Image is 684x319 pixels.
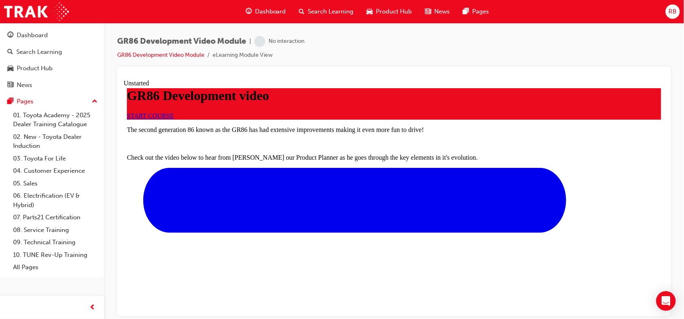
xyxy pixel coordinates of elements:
li: eLearning Module View [213,51,273,60]
a: 06. Electrification (EV & Hybrid) [10,190,101,211]
button: RB [666,4,680,19]
span: news-icon [7,82,13,89]
a: 03. Toyota For Life [10,152,101,165]
a: News [3,78,101,93]
button: Pages [3,94,101,109]
p: Check out the video below to hear from [PERSON_NAME] our Product Planner as he goes through the k... [3,74,537,82]
div: Product Hub [17,64,53,73]
div: Pages [17,97,33,106]
div: Search Learning [16,47,62,57]
a: Product Hub [3,61,101,76]
div: No interaction [269,38,304,45]
span: pages-icon [7,98,13,105]
div: News [17,80,32,90]
button: DashboardSearch LearningProduct HubNews [3,26,101,94]
a: guage-iconDashboard [239,3,293,20]
span: learningRecordVerb_NONE-icon [254,36,265,47]
a: 10. TUNE Rev-Up Training [10,249,101,261]
a: pages-iconPages [457,3,496,20]
span: guage-icon [246,7,252,17]
h1: GR86 Development video [3,9,537,24]
p: The second generation 86 known as the GR86 has had extensive improvements making it even more fun... [3,47,537,54]
img: Trak [4,2,69,21]
span: news-icon [425,7,431,17]
div: Dashboard [17,31,48,40]
span: News [435,7,450,16]
span: car-icon [7,65,13,72]
span: Pages [473,7,489,16]
a: Dashboard [3,28,101,43]
span: Dashboard [255,7,286,16]
span: Product Hub [376,7,412,16]
span: RB [668,7,677,16]
a: Search Learning [3,45,101,60]
a: 05. Sales [10,177,101,190]
span: prev-icon [90,303,96,313]
a: search-iconSearch Learning [293,3,360,20]
span: search-icon [7,49,13,56]
a: GR86 Development Video Module [117,51,204,58]
span: Search Learning [308,7,354,16]
a: START COURSE [3,33,50,40]
a: 07. Parts21 Certification [10,211,101,224]
span: search-icon [299,7,305,17]
span: car-icon [367,7,373,17]
a: 09. Technical Training [10,236,101,249]
a: 08. Service Training [10,224,101,236]
div: Open Intercom Messenger [656,291,676,311]
span: GR86 Development Video Module [117,37,246,46]
a: news-iconNews [419,3,457,20]
a: All Pages [10,261,101,274]
a: 02. New - Toyota Dealer Induction [10,131,101,152]
a: car-iconProduct Hub [360,3,419,20]
a: 04. Customer Experience [10,165,101,177]
span: pages-icon [463,7,469,17]
a: 01. Toyota Academy - 2025 Dealer Training Catalogue [10,109,101,131]
span: up-icon [92,96,98,107]
span: guage-icon [7,32,13,39]
span: | [249,37,251,46]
